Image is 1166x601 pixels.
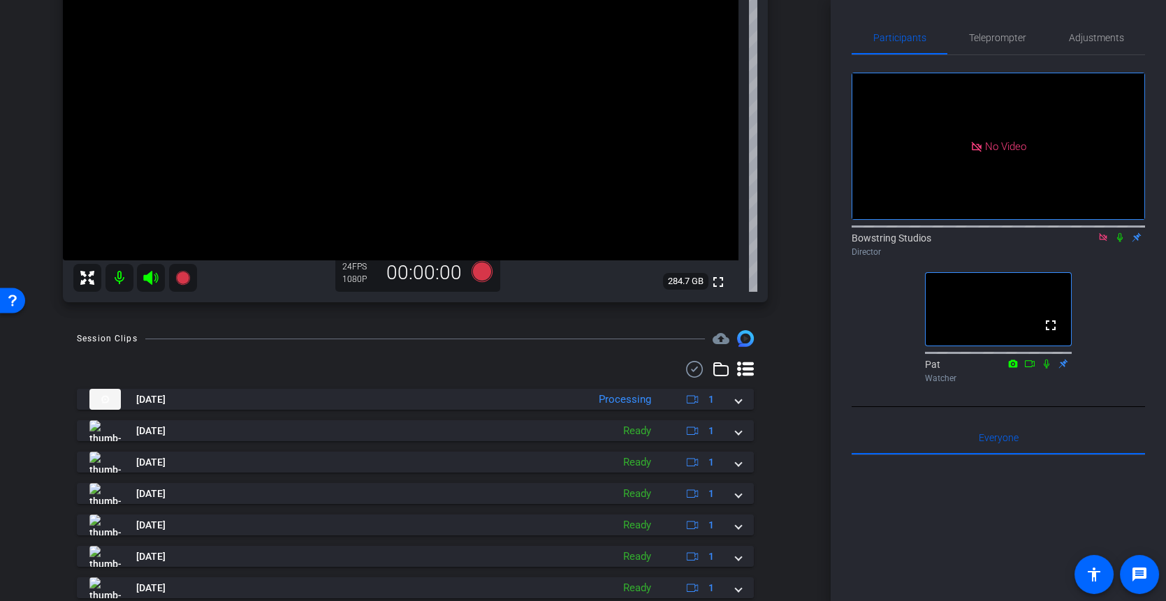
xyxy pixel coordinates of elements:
span: No Video [985,140,1026,152]
div: Watcher [925,372,1072,385]
div: Ready [616,517,658,533]
mat-expansion-panel-header: thumb-nail[DATE]Ready1 [77,546,754,567]
span: Destinations for your clips [713,330,729,347]
span: [DATE] [136,581,166,595]
span: 1 [708,518,714,533]
mat-icon: accessibility [1086,566,1102,583]
mat-expansion-panel-header: thumb-nail[DATE]Ready1 [77,483,754,504]
span: 1 [708,424,714,438]
div: Pat [925,357,1072,385]
img: Session clips [737,330,754,347]
span: [DATE] [136,518,166,533]
div: Ready [616,454,658,470]
span: 1 [708,581,714,595]
div: Ready [616,549,658,565]
img: thumb-nail [89,420,121,441]
mat-expansion-panel-header: thumb-nail[DATE]Ready1 [77,577,754,598]
mat-expansion-panel-header: thumb-nail[DATE]Processing1 [77,389,754,410]
div: 1080P [342,274,377,285]
div: Ready [616,486,658,502]
mat-icon: fullscreen [1042,317,1059,334]
div: 24 [342,261,377,272]
span: 284.7 GB [663,273,708,290]
mat-icon: fullscreen [710,274,727,290]
span: 1 [708,549,714,564]
span: Adjustments [1069,33,1124,43]
span: Teleprompter [969,33,1026,43]
div: Ready [616,423,658,439]
mat-icon: message [1131,566,1148,583]
mat-expansion-panel-header: thumb-nail[DATE]Ready1 [77,514,754,535]
span: 1 [708,487,714,501]
span: Everyone [979,433,1019,443]
mat-icon: cloud_upload [713,330,729,347]
div: Director [852,246,1145,258]
img: thumb-nail [89,514,121,535]
mat-expansion-panel-header: thumb-nail[DATE]Ready1 [77,420,754,441]
span: Participants [873,33,926,43]
img: thumb-nail [89,546,121,567]
img: thumb-nail [89,452,121,473]
mat-expansion-panel-header: thumb-nail[DATE]Ready1 [77,452,754,473]
span: [DATE] [136,487,166,501]
div: Bowstring Studios [852,231,1145,258]
div: Ready [616,580,658,596]
span: 1 [708,455,714,470]
span: 1 [708,392,714,407]
span: [DATE] [136,549,166,564]
div: Session Clips [77,332,138,346]
span: FPS [352,262,367,272]
img: thumb-nail [89,483,121,504]
div: Processing [592,392,658,408]
span: [DATE] [136,455,166,470]
img: thumb-nail [89,577,121,598]
span: [DATE] [136,424,166,438]
img: thumb-nail [89,389,121,410]
span: [DATE] [136,392,166,407]
div: 00:00:00 [377,261,471,285]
